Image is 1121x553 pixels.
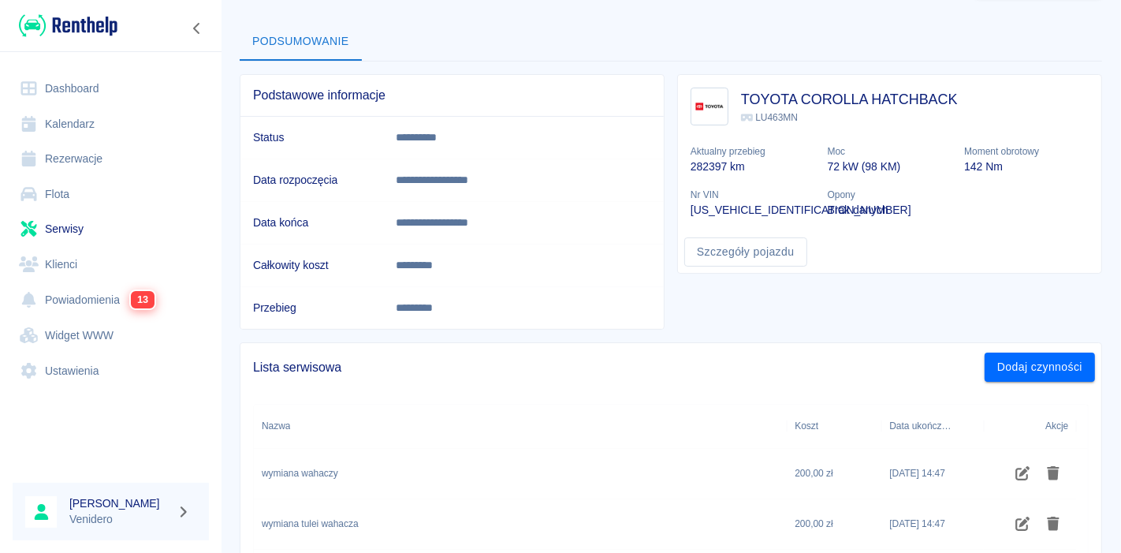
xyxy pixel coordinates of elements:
img: Image [695,92,724,121]
p: Moment obrotowy [964,144,1089,159]
a: Dashboard [13,71,209,106]
div: 16 wrz 2025, 14:47 [889,466,945,480]
p: Brak danych [828,202,952,219]
a: Renthelp logo [13,13,117,39]
button: Usuń czynność [1038,460,1069,487]
p: 282397 km [691,159,815,175]
a: Ustawienia [13,353,209,389]
button: Edytuj czynność [1007,510,1038,537]
a: Widget WWW [13,318,209,353]
p: Venidero [69,511,170,528]
a: Serwisy [13,211,209,247]
a: Powiadomienia13 [13,282,209,318]
p: Opony [828,188,952,202]
div: Akcje [1045,404,1068,448]
p: Moc [828,144,952,159]
div: Data ukończenia [881,404,984,448]
div: 16 wrz 2025, 14:47 [889,517,945,531]
div: Akcje [984,404,1076,448]
a: Szczegóły pojazdu [684,237,807,267]
button: Sort [818,415,840,437]
a: Flota [13,177,209,212]
div: Koszt [787,404,881,448]
h6: Przebieg [253,300,371,316]
h6: Data rozpoczęcia [253,172,371,188]
span: Podstawowe informacje [253,88,651,103]
h6: [PERSON_NAME] [69,495,170,511]
p: LU463MN [741,110,958,125]
p: Aktualny przebieg [691,144,815,159]
div: 200,00 zł [787,449,881,499]
h6: Data końca [253,215,371,230]
button: Sort [290,415,312,437]
p: 142 Nm [964,159,1089,175]
div: Data ukończenia [889,404,954,448]
button: Usuń czynność [1038,510,1069,537]
h6: Status [253,129,371,145]
button: Dodaj czynności [985,353,1095,382]
button: Sort [954,415,976,437]
div: Nazwa [262,404,290,448]
div: Nazwa [254,404,787,448]
div: 200,00 zł [787,499,881,550]
a: Kalendarz [13,106,209,142]
p: Nr VIN [691,188,815,202]
div: wymiana tulei wahacza [262,517,359,531]
button: Zwiń nawigację [185,18,209,39]
h3: TOYOTA COROLLA HATCHBACK [741,88,958,110]
a: Rezerwacje [13,141,209,177]
div: Koszt [795,404,818,448]
img: Renthelp logo [19,13,117,39]
span: Lista serwisowa [253,360,985,376]
button: Podsumowanie [240,23,362,61]
p: [US_VEHICLE_IDENTIFICATION_NUMBER] [691,202,815,219]
h6: Całkowity koszt [253,257,371,273]
p: 72 kW (98 KM) [828,159,952,175]
div: wymiana wahaczy [262,466,338,480]
button: Edytuj czynność [1007,460,1038,487]
a: Klienci [13,247,209,282]
span: 13 [131,291,155,308]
